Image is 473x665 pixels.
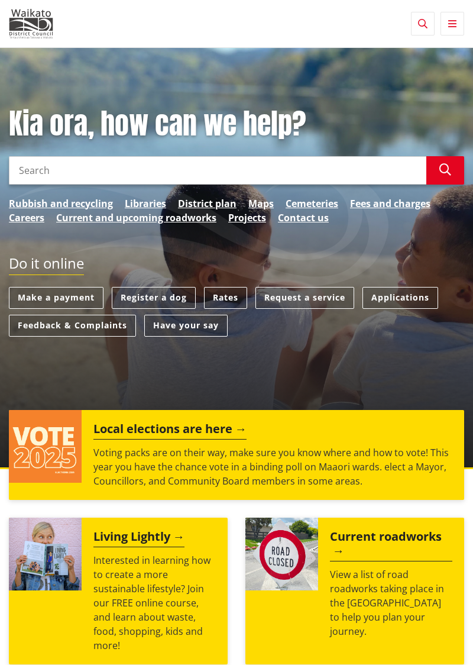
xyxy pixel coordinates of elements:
[245,518,318,590] img: Road closed sign
[112,287,196,309] a: Register a dog
[9,196,113,211] a: Rubbish and recycling
[144,315,228,337] a: Have your say
[93,553,216,653] p: Interested in learning how to create a more sustainable lifestyle? Join our FREE online course, a...
[9,410,464,500] a: Local elections are here Voting packs are on their way, make sure you know where and how to vote!...
[330,530,452,561] h2: Current roadworks
[330,567,452,638] p: View a list of road roadworks taking place in the [GEOGRAPHIC_DATA] to help you plan your journey.
[204,287,247,309] a: Rates
[56,211,216,225] a: Current and upcoming roadworks
[255,287,354,309] a: Request a service
[93,530,184,547] h2: Living Lightly
[9,410,82,483] img: Vote 2025
[228,211,266,225] a: Projects
[178,196,237,211] a: District plan
[9,315,136,337] a: Feedback & Complaints
[9,9,53,38] img: Waikato District Council - Te Kaunihera aa Takiwaa o Waikato
[9,211,44,225] a: Careers
[9,518,82,590] img: Mainstream Green Workshop Series
[245,518,464,664] a: Current roadworks View a list of road roadworks taking place in the [GEOGRAPHIC_DATA] to help you...
[93,422,247,440] h2: Local elections are here
[278,211,329,225] a: Contact us
[248,196,274,211] a: Maps
[9,107,464,141] h1: Kia ora, how can we help?
[350,196,430,211] a: Fees and charges
[286,196,338,211] a: Cemeteries
[9,518,228,664] a: Living Lightly Interested in learning how to create a more sustainable lifestyle? Join our FREE o...
[125,196,166,211] a: Libraries
[93,446,452,488] p: Voting packs are on their way, make sure you know where and how to vote! This year you have the c...
[9,156,426,185] input: Search input
[9,255,84,276] h2: Do it online
[362,287,438,309] a: Applications
[9,287,103,309] a: Make a payment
